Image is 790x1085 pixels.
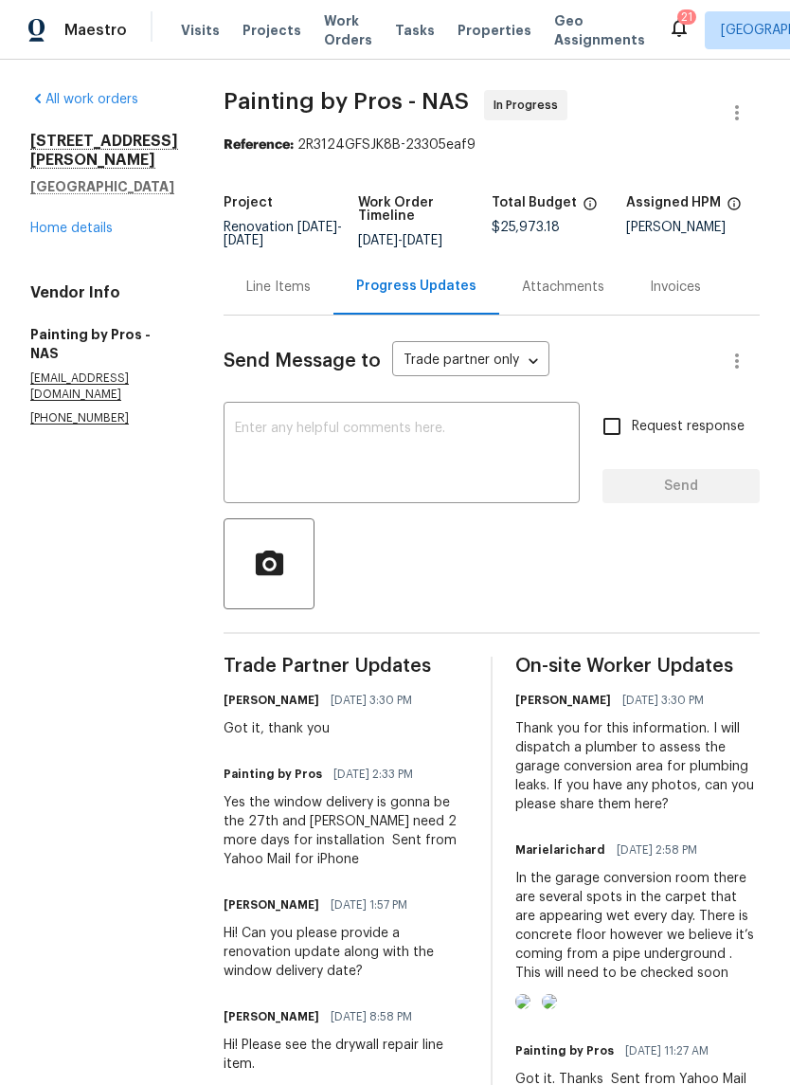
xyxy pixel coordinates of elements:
[242,21,301,40] span: Projects
[632,417,745,437] span: Request response
[626,196,721,209] h5: Assigned HPM
[224,196,273,209] h5: Project
[358,234,442,247] span: -
[224,234,263,247] span: [DATE]
[356,277,476,296] div: Progress Updates
[297,221,337,234] span: [DATE]
[617,841,697,859] span: [DATE] 2:58 PM
[681,8,692,27] div: 21
[515,719,760,814] div: Thank you for this information. I will dispatch a plumber to assess the garage conversion area fo...
[224,90,469,113] span: Painting by Pros - NAS
[522,278,604,297] div: Attachments
[224,765,322,784] h6: Painting by Pros
[331,1007,412,1026] span: [DATE] 8:58 PM
[324,11,372,49] span: Work Orders
[515,691,611,710] h6: [PERSON_NAME]
[622,691,704,710] span: [DATE] 3:30 PM
[515,841,605,859] h6: Marielarichard
[224,924,468,981] div: Hi! Can you please provide a renovation update along with the window delivery date?
[331,895,407,914] span: [DATE] 1:57 PM
[224,793,468,869] div: Yes the window delivery is gonna be the 27th and [PERSON_NAME] need 2 more days for installation ...
[181,21,220,40] span: Visits
[392,346,549,377] div: Trade partner only
[224,138,294,152] b: Reference:
[224,1036,468,1074] div: Hi! Please see the drywall repair line item.
[64,21,127,40] span: Maestro
[224,895,319,914] h6: [PERSON_NAME]
[583,196,598,221] span: The total cost of line items that have been proposed by Opendoor. This sum includes line items th...
[224,352,381,371] span: Send Message to
[492,221,560,234] span: $25,973.18
[30,283,178,302] h4: Vendor Info
[224,1007,319,1026] h6: [PERSON_NAME]
[358,196,493,223] h5: Work Order Timeline
[224,221,342,247] span: Renovation
[224,719,423,738] div: Got it, thank you
[224,221,342,247] span: -
[492,196,577,209] h5: Total Budget
[650,278,701,297] div: Invoices
[331,691,412,710] span: [DATE] 3:30 PM
[30,325,178,363] h5: Painting by Pros - NAS
[403,234,442,247] span: [DATE]
[515,1041,614,1060] h6: Painting by Pros
[554,11,645,49] span: Geo Assignments
[458,21,531,40] span: Properties
[626,221,761,234] div: [PERSON_NAME]
[727,196,742,221] span: The hpm assigned to this work order.
[515,869,760,983] div: In the garage conversion room there are several spots in the carpet that are appearing wet every ...
[395,24,435,37] span: Tasks
[358,234,398,247] span: [DATE]
[224,691,319,710] h6: [PERSON_NAME]
[625,1041,709,1060] span: [DATE] 11:27 AM
[515,657,760,676] span: On-site Worker Updates
[30,222,113,235] a: Home details
[246,278,311,297] div: Line Items
[30,93,138,106] a: All work orders
[224,657,468,676] span: Trade Partner Updates
[224,136,760,154] div: 2R3124GFSJK8B-23305eaf9
[494,96,566,115] span: In Progress
[333,765,413,784] span: [DATE] 2:33 PM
